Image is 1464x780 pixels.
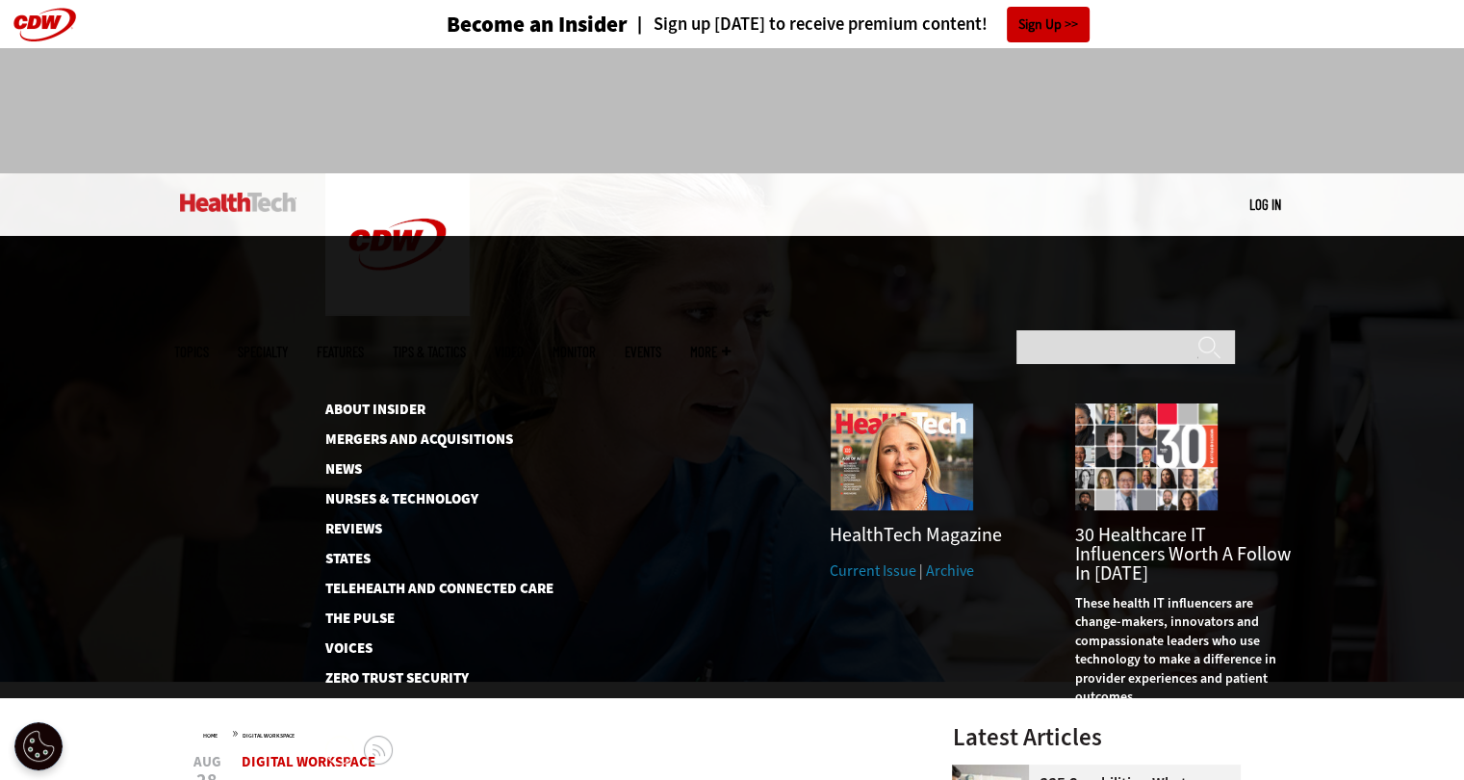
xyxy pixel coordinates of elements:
[325,582,523,596] a: Telehealth and Connected Care
[14,722,63,770] button: Open Preferences
[1249,195,1281,215] div: User menu
[242,752,375,771] a: Digital Workspace
[325,552,523,566] a: States
[830,403,974,511] img: Summer 2025 cover
[325,462,523,477] a: News
[325,403,523,417] a: About Insider
[325,641,523,656] a: Voices
[382,67,1083,154] iframe: advertisement
[1074,594,1290,708] p: These health IT influencers are change-makers, innovators and compassionate leaders who use techn...
[1074,522,1290,586] a: 30 Healthcare IT Influencers Worth a Follow in [DATE]
[14,722,63,770] div: Cookie Settings
[1249,195,1281,213] a: Log in
[1074,403,1219,511] img: collage of influencers
[374,13,628,36] a: Become an Insider
[180,193,296,212] img: Home
[243,732,295,740] a: Digital Workspace
[952,765,1039,780] a: Doctor speaking with patient
[325,522,523,536] a: Reviews
[628,15,988,34] a: Sign up [DATE] to receive premium content!
[325,173,470,316] img: Home
[926,560,974,581] a: Archive
[919,560,923,581] span: |
[325,492,523,507] a: Nurses & Technology
[203,725,902,741] div: »
[203,732,218,740] a: Home
[1007,7,1090,42] a: Sign Up
[325,671,552,686] a: Zero Trust Security
[952,725,1241,749] h3: Latest Articles
[830,526,1045,545] h3: HealthTech Magazine
[830,560,916,581] a: Current Issue
[325,432,523,447] a: Mergers and Acquisitions
[325,611,523,626] a: The Pulse
[193,755,221,769] span: Aug
[447,13,628,36] h3: Become an Insider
